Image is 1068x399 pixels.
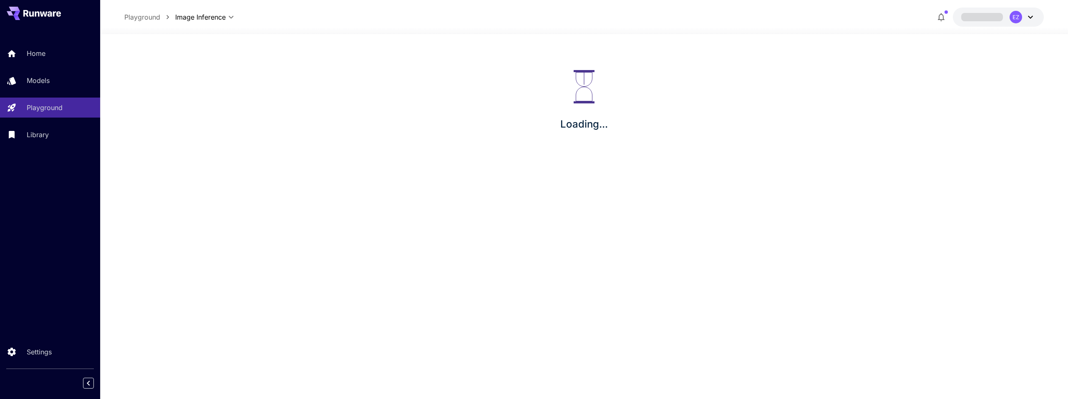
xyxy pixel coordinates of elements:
[27,48,45,58] p: Home
[27,75,50,85] p: Models
[1010,11,1022,23] div: EZ
[89,376,100,391] div: Collapse sidebar
[953,8,1044,27] button: EZ
[27,347,52,357] p: Settings
[27,130,49,140] p: Library
[83,378,94,389] button: Collapse sidebar
[124,12,160,22] a: Playground
[175,12,226,22] span: Image Inference
[27,103,63,113] p: Playground
[560,117,608,132] p: Loading...
[124,12,175,22] nav: breadcrumb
